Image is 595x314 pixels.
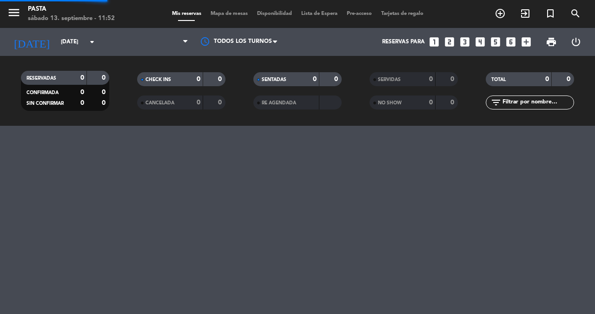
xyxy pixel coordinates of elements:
div: LOG OUT [563,28,588,56]
i: filter_list [490,97,502,108]
strong: 0 [80,100,84,106]
span: Mapa de mesas [206,11,252,16]
input: Filtrar por nombre... [502,97,574,108]
i: search [570,8,581,19]
span: Reservas para [382,39,425,45]
i: power_settings_new [570,36,582,48]
strong: 0 [102,100,107,106]
strong: 0 [567,76,572,82]
span: RE AGENDADA [262,101,296,105]
strong: 0 [429,99,433,106]
div: Pasta [28,5,115,14]
span: Lista de Espera [297,11,342,16]
span: Tarjetas de regalo [377,11,428,16]
strong: 0 [450,99,456,106]
button: menu [7,6,21,23]
strong: 0 [102,75,107,81]
span: NO SHOW [378,101,402,105]
i: menu [7,6,21,20]
strong: 0 [218,99,224,106]
div: sábado 13. septiembre - 11:52 [28,14,115,23]
strong: 0 [545,76,549,82]
strong: 0 [218,76,224,82]
i: looks_3 [459,36,471,48]
strong: 0 [102,89,107,96]
strong: 0 [80,89,84,96]
span: CHECK INS [145,77,171,82]
span: CANCELADA [145,101,174,105]
i: looks_two [443,36,456,48]
strong: 0 [197,76,200,82]
i: add_box [520,36,532,48]
strong: 0 [334,76,340,82]
i: looks_5 [489,36,502,48]
i: [DATE] [7,32,56,52]
i: looks_6 [505,36,517,48]
i: looks_one [428,36,440,48]
strong: 0 [450,76,456,82]
strong: 0 [80,75,84,81]
strong: 0 [197,99,200,106]
i: add_circle_outline [495,8,506,19]
i: arrow_drop_down [86,36,98,48]
span: CONFIRMADA [26,90,59,95]
strong: 0 [313,76,317,82]
span: SIN CONFIRMAR [26,101,64,106]
span: SERVIDAS [378,77,401,82]
i: looks_4 [474,36,486,48]
span: RESERVADAS [26,76,56,81]
span: Pre-acceso [342,11,377,16]
span: Disponibilidad [252,11,297,16]
span: Mis reservas [167,11,206,16]
span: print [546,36,557,48]
i: exit_to_app [520,8,531,19]
span: SENTADAS [262,77,286,82]
i: turned_in_not [545,8,556,19]
strong: 0 [429,76,433,82]
span: TOTAL [491,77,506,82]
